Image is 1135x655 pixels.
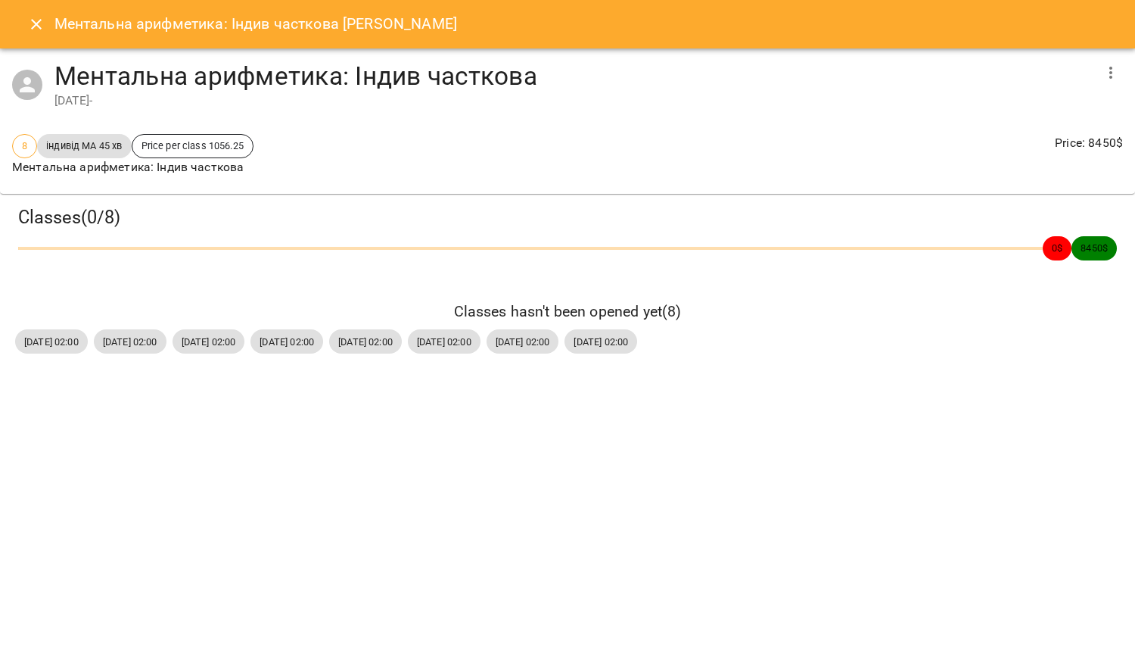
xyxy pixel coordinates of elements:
[54,12,457,36] h6: Ментальна арифметика: Індив часткова [PERSON_NAME]
[18,6,54,42] button: Close
[329,335,402,349] span: [DATE] 02:00
[564,335,637,349] span: [DATE] 02:00
[54,61,1093,92] h4: Ментальна арифметика: Індив часткова
[15,335,88,349] span: [DATE] 02:00
[250,335,323,349] span: [DATE] 02:00
[12,158,253,176] p: Ментальна арифметика: Індив часткова
[54,92,1093,110] div: [DATE] -
[132,139,253,153] span: Price per class 1056.25
[1055,134,1123,152] p: Price : 8450 $
[487,335,559,349] span: [DATE] 02:00
[18,206,1117,229] h3: Classes ( 0 / 8 )
[37,139,131,153] span: індивід МА 45 хв
[173,335,245,349] span: [DATE] 02:00
[13,139,36,153] span: 8
[408,335,480,349] span: [DATE] 02:00
[15,300,1120,323] h6: Classes hasn't been opened yet ( 8 )
[1071,241,1117,255] span: 8450 $
[1043,241,1071,255] span: 0 $
[94,335,166,349] span: [DATE] 02:00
